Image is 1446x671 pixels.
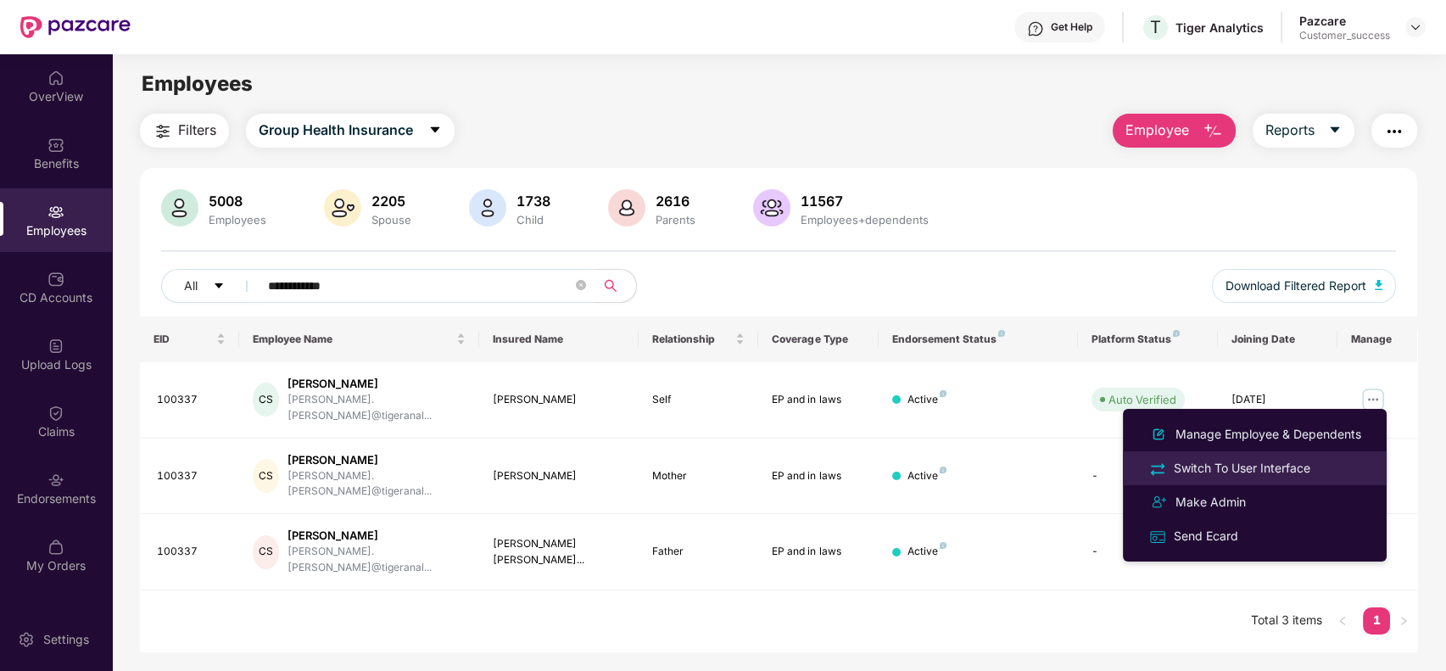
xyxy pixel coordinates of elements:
[246,114,455,148] button: Group Health Insurancecaret-down
[758,316,878,362] th: Coverage Type
[595,269,637,303] button: search
[1148,492,1169,512] img: svg+xml;base64,PHN2ZyB4bWxucz0iaHR0cDovL3d3dy53My5vcmcvMjAwMC9zdmciIHdpZHRoPSIyNCIgaGVpZ2h0PSIyNC...
[1175,20,1264,36] div: Tiger Analytics
[324,189,361,226] img: svg+xml;base64,PHN2ZyB4bWxucz0iaHR0cDovL3d3dy53My5vcmcvMjAwMC9zdmciIHhtbG5zOnhsaW5rPSJodHRwOi8vd3...
[907,544,946,560] div: Active
[1299,13,1390,29] div: Pazcare
[184,277,198,295] span: All
[513,193,554,210] div: 1738
[213,280,225,294] span: caret-down
[253,459,279,493] div: CS
[178,120,216,141] span: Filters
[288,468,466,500] div: [PERSON_NAME].[PERSON_NAME]@tigeranal...
[1113,114,1236,148] button: Employee
[1328,123,1342,138] span: caret-down
[259,120,413,141] span: Group Health Insurance
[1390,607,1417,635] button: right
[1027,20,1044,37] img: svg+xml;base64,PHN2ZyBpZD0iSGVscC0zMngzMiIgeG1sbnM9Imh0dHA6Ly93d3cudzMub3JnLzIwMDAvc3ZnIiB3aWR0aD...
[161,269,265,303] button: Allcaret-down
[1329,607,1356,635] li: Previous Page
[576,278,586,294] span: close-circle
[493,536,625,568] div: [PERSON_NAME] [PERSON_NAME]...
[47,137,64,154] img: svg+xml;base64,PHN2ZyBpZD0iQmVuZWZpdHMiIHhtbG5zPSJodHRwOi8vd3d3LnczLm9yZy8yMDAwL3N2ZyIgd2lkdGg9Ij...
[652,468,745,484] div: Mother
[1299,29,1390,42] div: Customer_success
[772,544,864,560] div: EP and in laws
[639,316,758,362] th: Relationship
[797,193,932,210] div: 11567
[253,383,279,417] div: CS
[1148,528,1167,546] img: svg+xml;base64,PHN2ZyB4bWxucz0iaHR0cDovL3d3dy53My5vcmcvMjAwMC9zdmciIHdpZHRoPSIxNiIgaGVpZ2h0PSIxNi...
[47,70,64,87] img: svg+xml;base64,PHN2ZyBpZD0iSG9tZSIgeG1sbnM9Imh0dHA6Ly93d3cudzMub3JnLzIwMDAvc3ZnIiB3aWR0aD0iMjAiIG...
[940,390,946,397] img: svg+xml;base64,PHN2ZyB4bWxucz0iaHR0cDovL3d3dy53My5vcmcvMjAwMC9zdmciIHdpZHRoPSI4IiBoZWlnaHQ9IjgiIH...
[576,280,586,290] span: close-circle
[1148,424,1169,445] img: svg+xml;base64,PHN2ZyB4bWxucz0iaHR0cDovL3d3dy53My5vcmcvMjAwMC9zdmciIHhtbG5zOnhsaW5rPSJodHRwOi8vd3...
[1225,277,1366,295] span: Download Filtered Report
[205,193,270,210] div: 5008
[1148,460,1167,478] img: svg+xml;base64,PHN2ZyB4bWxucz0iaHR0cDovL3d3dy53My5vcmcvMjAwMC9zdmciIHdpZHRoPSIyNCIgaGVpZ2h0PSIyNC...
[753,189,790,226] img: svg+xml;base64,PHN2ZyB4bWxucz0iaHR0cDovL3d3dy53My5vcmcvMjAwMC9zdmciIHhtbG5zOnhsaW5rPSJodHRwOi8vd3...
[1363,607,1390,635] li: 1
[1218,316,1337,362] th: Joining Date
[239,316,478,362] th: Employee Name
[595,279,628,293] span: search
[161,189,198,226] img: svg+xml;base64,PHN2ZyB4bWxucz0iaHR0cDovL3d3dy53My5vcmcvMjAwMC9zdmciIHhtbG5zOnhsaW5rPSJodHRwOi8vd3...
[1078,514,1218,590] td: -
[428,123,442,138] span: caret-down
[652,213,699,226] div: Parents
[608,189,645,226] img: svg+xml;base64,PHN2ZyB4bWxucz0iaHR0cDovL3d3dy53My5vcmcvMjAwMC9zdmciIHhtbG5zOnhsaW5rPSJodHRwOi8vd3...
[288,544,466,576] div: [PERSON_NAME].[PERSON_NAME]@tigeranal...
[153,121,173,142] img: svg+xml;base64,PHN2ZyB4bWxucz0iaHR0cDovL3d3dy53My5vcmcvMjAwMC9zdmciIHdpZHRoPSIyNCIgaGVpZ2h0PSIyNC...
[47,338,64,355] img: svg+xml;base64,PHN2ZyBpZD0iVXBsb2FkX0xvZ3MiIGRhdGEtbmFtZT0iVXBsb2FkIExvZ3MiIHhtbG5zPSJodHRwOi8vd3...
[142,71,253,96] span: Employees
[140,316,240,362] th: EID
[288,528,466,544] div: [PERSON_NAME]
[1337,616,1348,626] span: left
[1203,121,1223,142] img: svg+xml;base64,PHN2ZyB4bWxucz0iaHR0cDovL3d3dy53My5vcmcvMjAwMC9zdmciIHhtbG5zOnhsaW5rPSJodHRwOi8vd3...
[772,392,864,408] div: EP and in laws
[47,539,64,556] img: svg+xml;base64,PHN2ZyBpZD0iTXlfT3JkZXJzIiBkYXRhLW5hbWU9Ik15IE9yZGVycyIgeG1sbnM9Imh0dHA6Ly93d3cudz...
[1125,120,1189,141] span: Employee
[892,333,1064,346] div: Endorsement Status
[1091,333,1204,346] div: Platform Status
[652,544,745,560] div: Father
[20,16,131,38] img: New Pazcare Logo
[1363,607,1390,633] a: 1
[1051,20,1092,34] div: Get Help
[940,467,946,473] img: svg+xml;base64,PHN2ZyB4bWxucz0iaHR0cDovL3d3dy53My5vcmcvMjAwMC9zdmciIHdpZHRoPSI4IiBoZWlnaHQ9IjgiIH...
[253,535,279,569] div: CS
[998,330,1005,337] img: svg+xml;base64,PHN2ZyB4bWxucz0iaHR0cDovL3d3dy53My5vcmcvMjAwMC9zdmciIHdpZHRoPSI4IiBoZWlnaHQ9IjgiIH...
[513,213,554,226] div: Child
[1384,121,1404,142] img: svg+xml;base64,PHN2ZyB4bWxucz0iaHR0cDovL3d3dy53My5vcmcvMjAwMC9zdmciIHdpZHRoPSIyNCIgaGVpZ2h0PSIyNC...
[1172,493,1249,512] div: Make Admin
[1212,269,1397,303] button: Download Filtered Report
[940,542,946,549] img: svg+xml;base64,PHN2ZyB4bWxucz0iaHR0cDovL3d3dy53My5vcmcvMjAwMC9zdmciIHdpZHRoPSI4IiBoZWlnaHQ9IjgiIH...
[157,544,226,560] div: 100337
[1390,607,1417,635] li: Next Page
[368,213,415,226] div: Spouse
[1231,392,1324,408] div: [DATE]
[1170,527,1242,545] div: Send Ecard
[907,468,946,484] div: Active
[1409,20,1422,34] img: svg+xml;base64,PHN2ZyBpZD0iRHJvcGRvd24tMzJ4MzIiIHhtbG5zPSJodHRwOi8vd3d3LnczLm9yZy8yMDAwL3N2ZyIgd2...
[469,189,506,226] img: svg+xml;base64,PHN2ZyB4bWxucz0iaHR0cDovL3d3dy53My5vcmcvMjAwMC9zdmciIHhtbG5zOnhsaW5rPSJodHRwOi8vd3...
[652,333,732,346] span: Relationship
[1150,17,1161,37] span: T
[1253,114,1354,148] button: Reportscaret-down
[18,631,35,648] img: svg+xml;base64,PHN2ZyBpZD0iU2V0dGluZy0yMHgyMCIgeG1sbnM9Imh0dHA6Ly93d3cudzMub3JnLzIwMDAvc3ZnIiB3aW...
[1251,607,1322,635] li: Total 3 items
[1337,316,1417,362] th: Manage
[157,468,226,484] div: 100337
[772,468,864,484] div: EP and in laws
[288,376,466,392] div: [PERSON_NAME]
[1108,391,1176,408] div: Auto Verified
[288,392,466,424] div: [PERSON_NAME].[PERSON_NAME]@tigeranal...
[1329,607,1356,635] button: left
[1399,616,1409,626] span: right
[652,193,699,210] div: 2616
[47,472,64,489] img: svg+xml;base64,PHN2ZyBpZD0iRW5kb3JzZW1lbnRzIiB4bWxucz0iaHR0cDovL3d3dy53My5vcmcvMjAwMC9zdmciIHdpZH...
[479,316,639,362] th: Insured Name
[140,114,229,148] button: Filters
[47,271,64,288] img: svg+xml;base64,PHN2ZyBpZD0iQ0RfQWNjb3VudHMiIGRhdGEtbmFtZT0iQ0QgQWNjb3VudHMiIHhtbG5zPSJodHRwOi8vd3...
[907,392,946,408] div: Active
